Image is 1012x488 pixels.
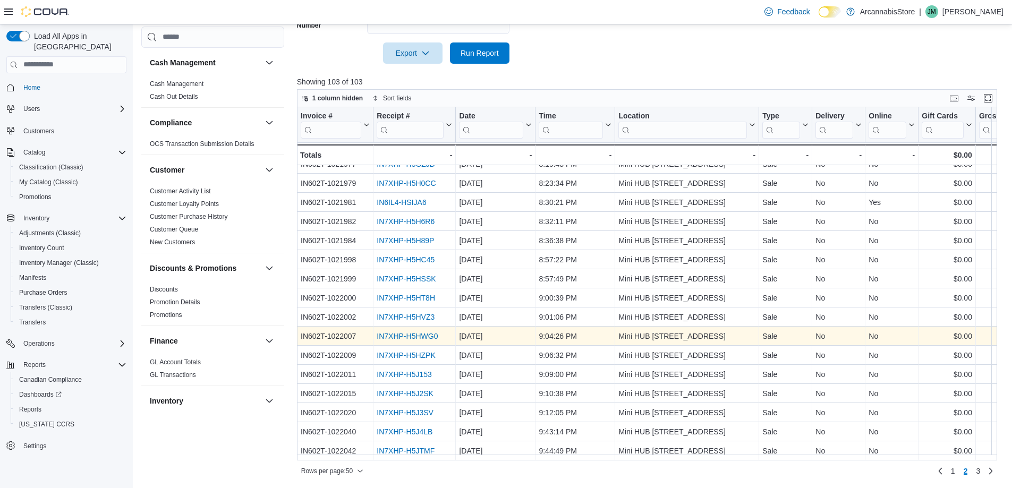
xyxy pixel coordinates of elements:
a: OCS Transaction Submission Details [150,140,254,148]
span: Customers [19,124,126,137]
span: Rows per page : 50 [301,467,353,475]
a: IN7XHP-H5JTMF [377,447,435,455]
span: Inventory Count [19,244,64,252]
span: 1 column hidden [312,94,363,102]
div: Sale [762,177,809,190]
span: Customer Loyalty Points [150,200,219,208]
p: ArcannabisStore [860,5,915,18]
button: Operations [19,337,59,350]
div: Online [869,112,906,122]
a: My Catalog (Classic) [15,176,82,189]
div: No [869,292,915,304]
span: Classification (Classic) [15,161,126,174]
button: Type [762,112,809,139]
div: [DATE] [459,177,532,190]
span: New Customers [150,238,195,246]
button: Operations [2,336,131,351]
button: Discounts & Promotions [263,262,276,275]
button: Time [539,112,611,139]
span: jM [928,5,936,18]
button: Manifests [11,270,131,285]
span: Adjustments (Classic) [15,227,126,239]
h3: Cash Management [150,57,216,68]
a: IN7XHP-H5HSSK [377,275,436,283]
a: GL Transactions [150,371,196,379]
a: Purchase Orders [15,286,72,299]
div: Receipt # [377,112,444,122]
div: $0.00 [922,158,972,170]
div: - [459,149,532,161]
div: - [539,149,611,161]
div: No [869,158,915,170]
div: - [869,149,915,161]
div: $0.00 [922,253,972,266]
div: IN602T-1022000 [301,292,370,304]
a: Customer Queue [150,226,198,233]
div: Mini HUB [STREET_ADDRESS] [618,196,755,209]
div: Sale [762,272,809,285]
a: Transfers (Classic) [15,301,76,314]
span: Cash Management [150,80,203,88]
div: Type [762,112,800,139]
div: Cash Management [141,78,284,107]
button: Compliance [263,116,276,129]
span: Settings [23,442,46,450]
img: Cova [21,6,69,17]
div: 8:32:11 PM [539,215,611,228]
button: Compliance [150,117,261,128]
span: Operations [23,339,55,348]
button: Home [2,80,131,95]
div: No [869,253,915,266]
div: IN602T-1021982 [301,215,370,228]
div: $0.00 [922,149,972,161]
button: Date [459,112,532,139]
span: [US_STATE] CCRS [19,420,74,429]
div: Delivery [815,112,853,139]
button: Delivery [815,112,862,139]
span: Inventory [23,214,49,222]
nav: Complex example [6,75,126,481]
span: Reports [19,405,41,414]
button: Users [19,102,44,115]
div: 8:30:21 PM [539,196,611,209]
a: Inventory Count [15,242,69,254]
a: Manifests [15,271,50,284]
a: Page 3 of 3 [972,463,984,480]
button: Transfers (Classic) [11,300,131,315]
span: Load All Apps in [GEOGRAPHIC_DATA] [30,31,126,52]
span: Customers [23,127,54,135]
span: Home [23,83,40,92]
a: IN7XHP-H5HWG0 [377,332,438,340]
button: Finance [150,336,261,346]
a: Feedback [760,1,814,22]
span: Inventory Manager (Classic) [15,256,126,269]
div: $0.00 [922,234,972,247]
div: Yes [869,196,915,209]
button: Gift Cards [922,112,972,139]
div: IN602T-1021981 [301,196,370,209]
a: IN7XHP-H5J2SK [377,389,433,398]
a: IN7XHP-H5H89P [377,236,434,245]
div: $0.00 [922,292,972,304]
div: IN602T-1021977 [301,158,370,170]
div: 8:57:49 PM [539,272,611,285]
div: No [815,196,862,209]
div: [DATE] [459,196,532,209]
span: Transfers [15,316,126,329]
div: 8:19:48 PM [539,158,611,170]
button: Adjustments (Classic) [11,226,131,241]
button: Keyboard shortcuts [948,92,960,105]
span: Canadian Compliance [15,373,126,386]
div: Sale [762,234,809,247]
span: Transfers (Classic) [19,303,72,312]
button: Customer [150,165,261,175]
span: Customer Queue [150,225,198,234]
span: Promotions [150,311,182,319]
span: Inventory [19,212,126,225]
button: Canadian Compliance [11,372,131,387]
span: Dashboards [19,390,62,399]
span: Inventory Count [15,242,126,254]
span: Promotion Details [150,298,200,306]
span: Classification (Classic) [19,163,83,172]
p: [PERSON_NAME] [942,5,1004,18]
